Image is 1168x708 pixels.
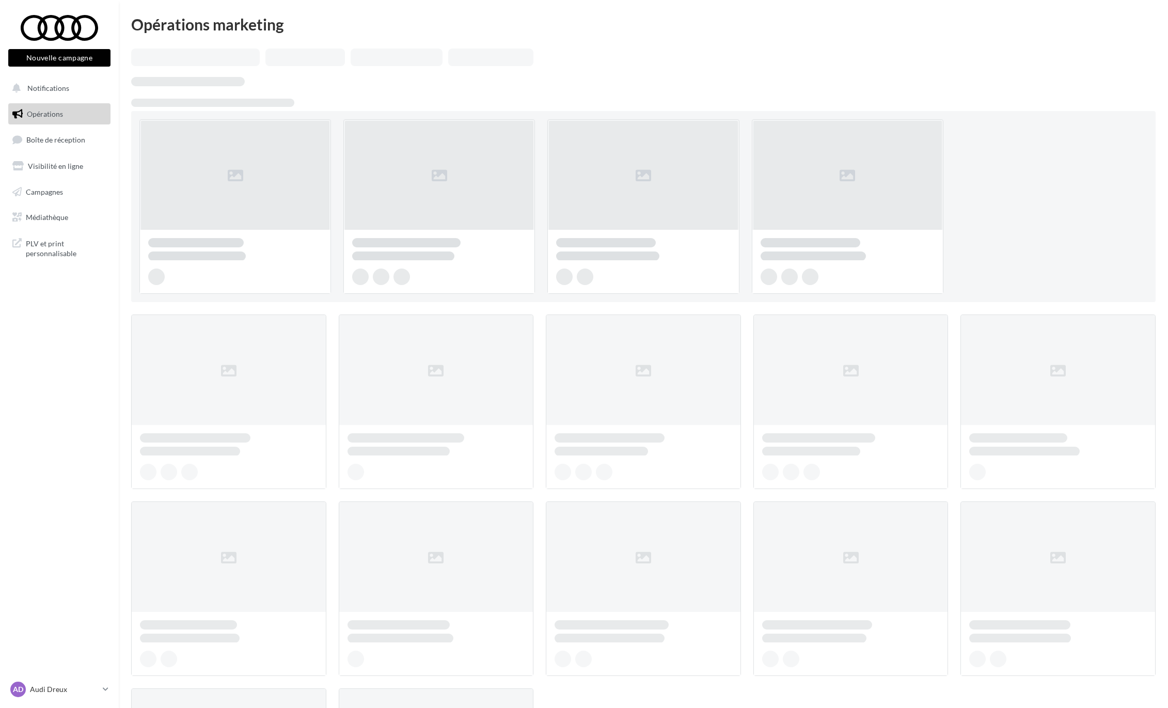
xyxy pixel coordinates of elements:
[26,135,85,144] span: Boîte de réception
[6,155,113,177] a: Visibilité en ligne
[27,84,69,92] span: Notifications
[6,129,113,151] a: Boîte de réception
[6,181,113,203] a: Campagnes
[26,213,68,222] span: Médiathèque
[26,237,106,259] span: PLV et print personnalisable
[6,207,113,228] a: Médiathèque
[8,49,111,67] button: Nouvelle campagne
[26,187,63,196] span: Campagnes
[28,162,83,170] span: Visibilité en ligne
[6,232,113,263] a: PLV et print personnalisable
[27,109,63,118] span: Opérations
[131,17,1156,32] div: Opérations marketing
[30,684,99,695] p: Audi Dreux
[6,77,108,99] button: Notifications
[8,680,111,699] a: AD Audi Dreux
[13,684,23,695] span: AD
[6,103,113,125] a: Opérations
